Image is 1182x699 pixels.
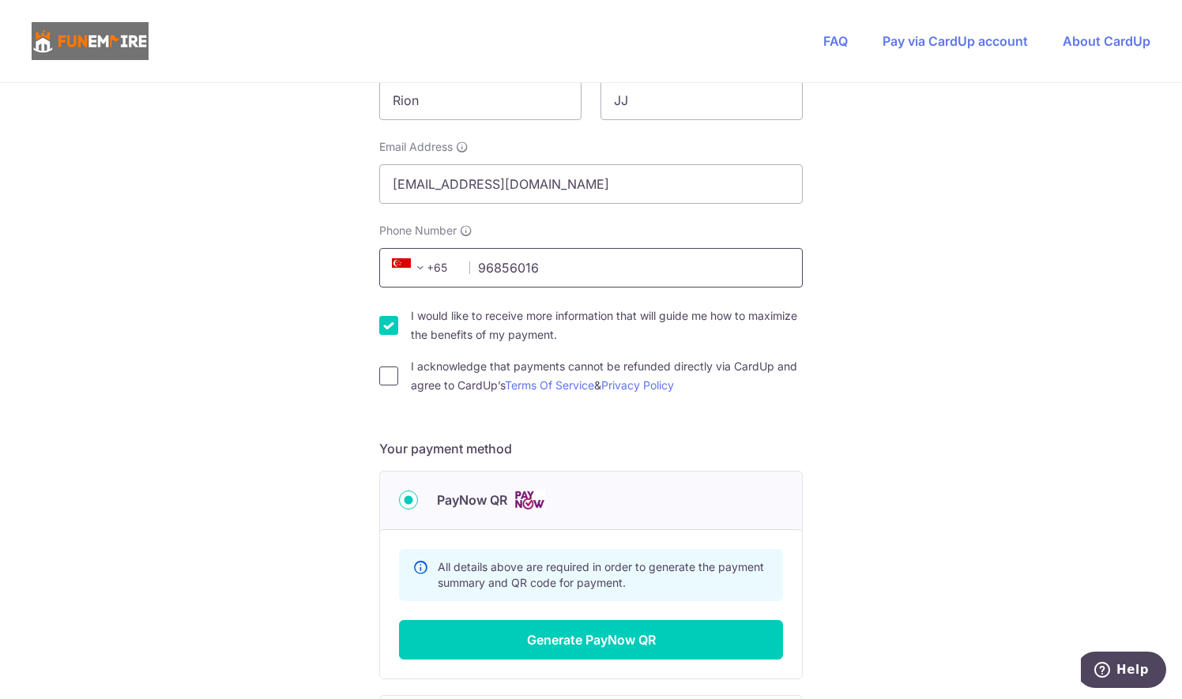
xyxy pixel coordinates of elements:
a: Pay via CardUp account [883,33,1028,49]
input: First name [379,81,582,120]
span: All details above are required in order to generate the payment summary and QR code for payment. [438,560,764,589]
input: Last name [600,81,803,120]
img: Cards logo [514,490,545,510]
label: I acknowledge that payments cannot be refunded directly via CardUp and agree to CardUp’s & [411,357,803,395]
a: Terms Of Service [505,378,594,392]
span: +65 [392,258,430,277]
div: PayNow QR Cards logo [399,490,783,510]
a: FAQ [823,33,848,49]
input: Email address [379,164,803,204]
button: Generate PayNow QR [399,620,783,660]
h5: Your payment method [379,439,803,458]
span: Phone Number [379,223,457,239]
a: Privacy Policy [601,378,674,392]
span: Email Address [379,139,453,155]
span: +65 [387,258,458,277]
label: I would like to receive more information that will guide me how to maximize the benefits of my pa... [411,306,803,344]
span: PayNow QR [437,490,507,509]
iframe: Opens a widget where you can find more information [1081,652,1166,691]
a: About CardUp [1063,33,1150,49]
